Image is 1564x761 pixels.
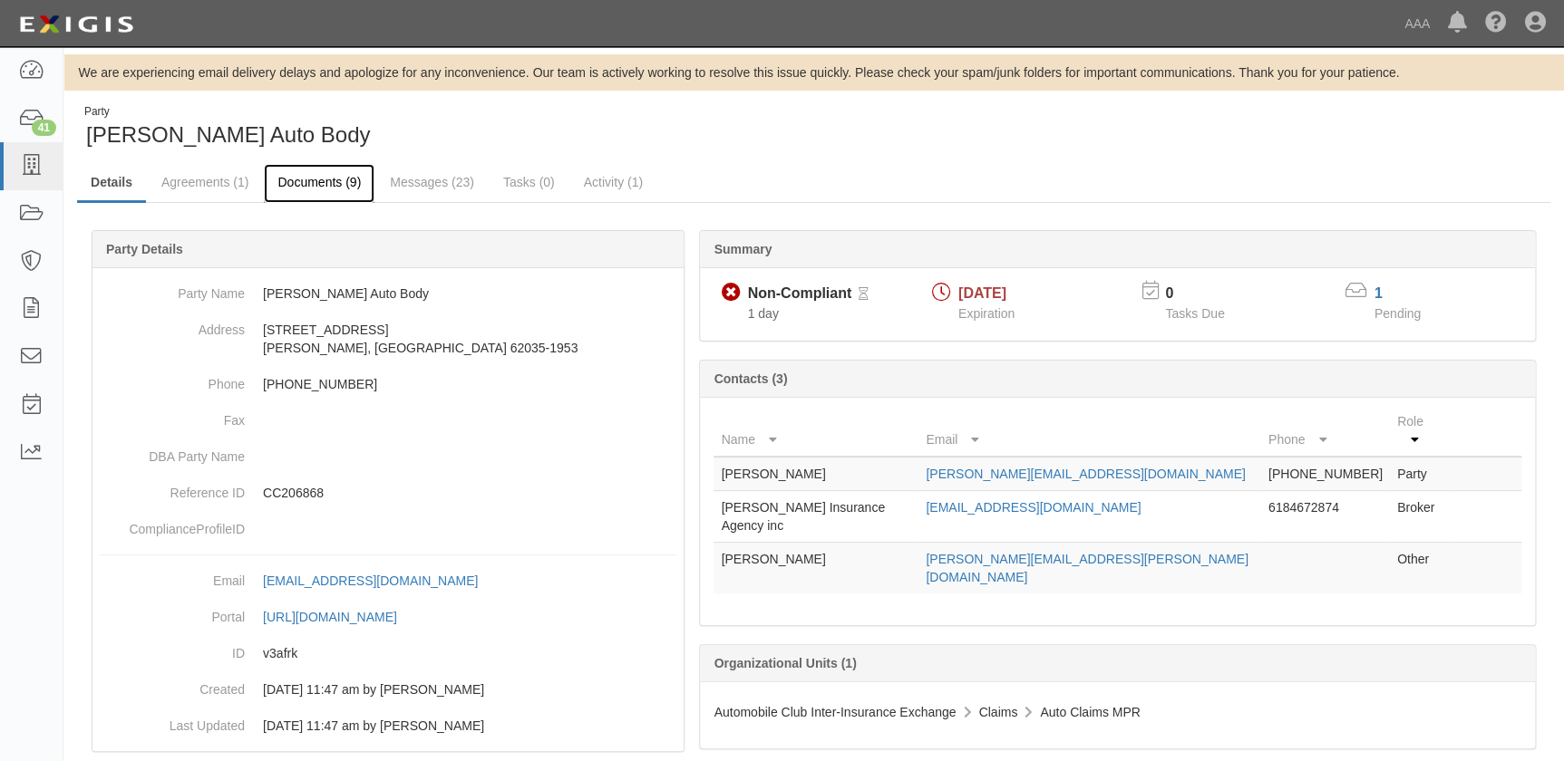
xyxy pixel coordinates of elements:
a: [PERSON_NAME][EMAIL_ADDRESS][DOMAIN_NAME] [926,467,1245,481]
dt: ID [100,635,245,662]
dd: v3afrk [100,635,676,671]
dt: Email [100,563,245,590]
dt: Created [100,671,245,698]
th: Role [1390,405,1449,457]
a: 1 [1375,285,1383,301]
span: Auto Claims MPR [1040,705,1140,719]
div: [EMAIL_ADDRESS][DOMAIN_NAME] [263,572,478,590]
div: Party [84,104,370,120]
div: Non-Compliant [747,284,851,304]
b: Party Details [106,242,183,256]
dd: 05/18/2023 11:47 am by Benjamin Tully [100,671,676,708]
span: [DATE] [958,285,1006,301]
dt: DBA Party Name [100,438,245,466]
td: [PERSON_NAME] [714,457,918,491]
a: Messages (23) [376,164,488,200]
th: Phone [1261,405,1390,457]
dt: Portal [100,599,245,626]
dt: Last Updated [100,708,245,735]
dd: [STREET_ADDRESS] [PERSON_NAME], [GEOGRAPHIC_DATA] 62035-1953 [100,312,676,366]
p: CC206868 [263,484,676,502]
p: 0 [1165,284,1247,304]
div: Freer Auto Body [77,104,801,150]
i: Pending Review [859,288,869,301]
td: [PERSON_NAME] Insurance Agency inc [714,491,918,543]
td: [PHONE_NUMBER] [1261,457,1390,491]
span: Pending [1375,306,1421,321]
div: 41 [32,120,56,136]
img: logo-5460c22ac91f19d4615b14bd174203de0afe785f0fc80cf4dbbc73dc1793850b.png [14,8,139,41]
b: Summary [714,242,772,256]
b: Organizational Units (1) [714,656,856,670]
span: Since 08/20/2025 [747,306,778,321]
dt: ComplianceProfileID [100,511,245,538]
a: Documents (9) [264,164,374,203]
td: [PERSON_NAME] [714,543,918,594]
dd: [PHONE_NUMBER] [100,366,676,402]
th: Name [714,405,918,457]
div: We are experiencing email delivery delays and apologize for any inconvenience. Our team is active... [63,63,1564,82]
b: Contacts (3) [714,371,787,386]
dt: Reference ID [100,475,245,502]
i: Help Center - Complianz [1485,13,1507,34]
td: Party [1390,457,1449,491]
td: Other [1390,543,1449,594]
a: [URL][DOMAIN_NAME] [263,610,417,624]
span: [PERSON_NAME] Auto Body [86,122,370,147]
a: [EMAIL_ADDRESS][DOMAIN_NAME] [263,573,498,588]
td: 6184672874 [1261,491,1390,543]
td: Broker [1390,491,1449,543]
span: Expiration [958,306,1015,321]
span: Tasks Due [1165,306,1224,321]
a: Details [77,164,146,203]
a: AAA [1395,5,1439,42]
a: Agreements (1) [148,164,262,200]
a: Activity (1) [570,164,656,200]
a: [PERSON_NAME][EMAIL_ADDRESS][PERSON_NAME][DOMAIN_NAME] [926,552,1248,584]
dt: Phone [100,366,245,393]
i: Non-Compliant [721,284,740,303]
a: Tasks (0) [490,164,568,200]
dt: Fax [100,402,245,429]
a: [EMAIL_ADDRESS][DOMAIN_NAME] [926,500,1141,515]
dd: [PERSON_NAME] Auto Body [100,275,676,312]
span: Claims [978,705,1017,719]
th: Email [918,405,1261,457]
dt: Party Name [100,275,245,303]
dt: Address [100,312,245,339]
dd: 05/18/2023 11:47 am by Benjamin Tully [100,708,676,744]
span: Automobile Club Inter-Insurance Exchange [714,705,956,719]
